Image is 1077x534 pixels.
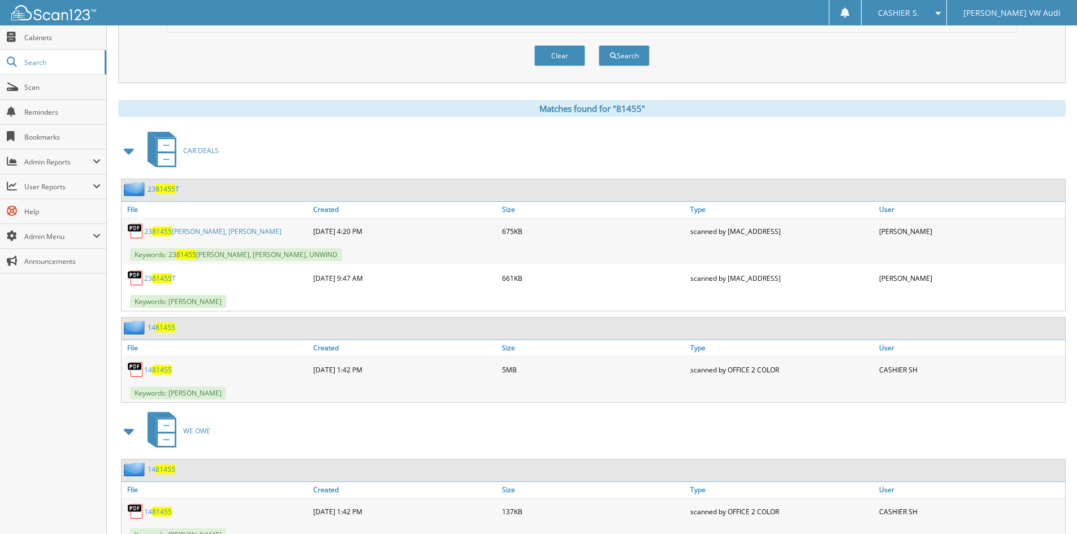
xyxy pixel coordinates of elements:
[534,45,585,66] button: Clear
[310,340,499,355] a: Created
[499,340,688,355] a: Size
[148,323,175,332] a: 1481455
[24,207,101,216] span: Help
[155,184,175,194] span: 81455
[963,10,1061,16] span: [PERSON_NAME] VW Audi
[876,202,1065,217] a: User
[130,387,226,400] span: Keywords: [PERSON_NAME]
[876,267,1065,289] div: [PERSON_NAME]
[152,507,172,516] span: 81455
[144,365,172,375] a: 1481455
[144,507,172,516] a: 1481455
[24,33,101,42] span: Cabinets
[176,250,196,259] span: 81455
[876,340,1065,355] a: User
[144,273,176,283] a: 2381455T
[876,358,1065,381] div: CASHIER SH
[876,482,1065,497] a: User
[152,365,172,375] span: 81455
[687,482,876,497] a: Type
[155,323,175,332] span: 81455
[11,5,96,20] img: scan123-logo-white.svg
[876,500,1065,523] div: CASHIER SH
[24,157,93,167] span: Admin Reports
[24,83,101,92] span: Scan
[124,182,148,196] img: folder2.png
[122,202,310,217] a: File
[127,503,144,520] img: PDF.png
[499,220,688,242] div: 675KB
[122,482,310,497] a: File
[499,202,688,217] a: Size
[122,340,310,355] a: File
[155,464,175,474] span: 81455
[127,361,144,378] img: PDF.png
[127,223,144,240] img: PDF.png
[24,58,99,67] span: Search
[687,202,876,217] a: Type
[152,227,172,236] span: 81455
[499,267,688,289] div: 661KB
[24,132,101,142] span: Bookmarks
[24,232,93,241] span: Admin Menu
[878,10,919,16] span: CASHIER S.
[24,257,101,266] span: Announcements
[687,358,876,381] div: scanned by OFFICE 2 COLOR
[310,500,499,523] div: [DATE] 1:42 PM
[687,340,876,355] a: Type
[130,248,342,261] span: Keywords: 23 [PERSON_NAME], [PERSON_NAME], UNWIND
[127,270,144,286] img: PDF.png
[687,267,876,289] div: scanned by [MAC_ADDRESS]
[876,220,1065,242] div: [PERSON_NAME]
[310,482,499,497] a: Created
[124,462,148,476] img: folder2.png
[118,100,1066,117] div: Matches found for "81455"
[148,464,175,474] a: 1481455
[499,500,688,523] div: 137KB
[499,482,688,497] a: Size
[310,220,499,242] div: [DATE] 4:20 PM
[183,426,210,436] span: WE OWE
[499,358,688,381] div: 5MB
[124,320,148,335] img: folder2.png
[310,202,499,217] a: Created
[599,45,650,66] button: Search
[24,182,93,192] span: User Reports
[687,500,876,523] div: scanned by OFFICE 2 COLOR
[152,273,172,283] span: 81455
[310,267,499,289] div: [DATE] 9:47 AM
[687,220,876,242] div: scanned by [MAC_ADDRESS]
[24,107,101,117] span: Reminders
[183,146,219,155] span: CAR DEALS
[310,358,499,381] div: [DATE] 1:42 PM
[144,227,282,236] a: 2381455[PERSON_NAME], [PERSON_NAME]
[141,128,219,173] a: CAR DEALS
[141,409,210,453] a: WE OWE
[130,295,226,308] span: Keywords: [PERSON_NAME]
[148,184,179,194] a: 2381455T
